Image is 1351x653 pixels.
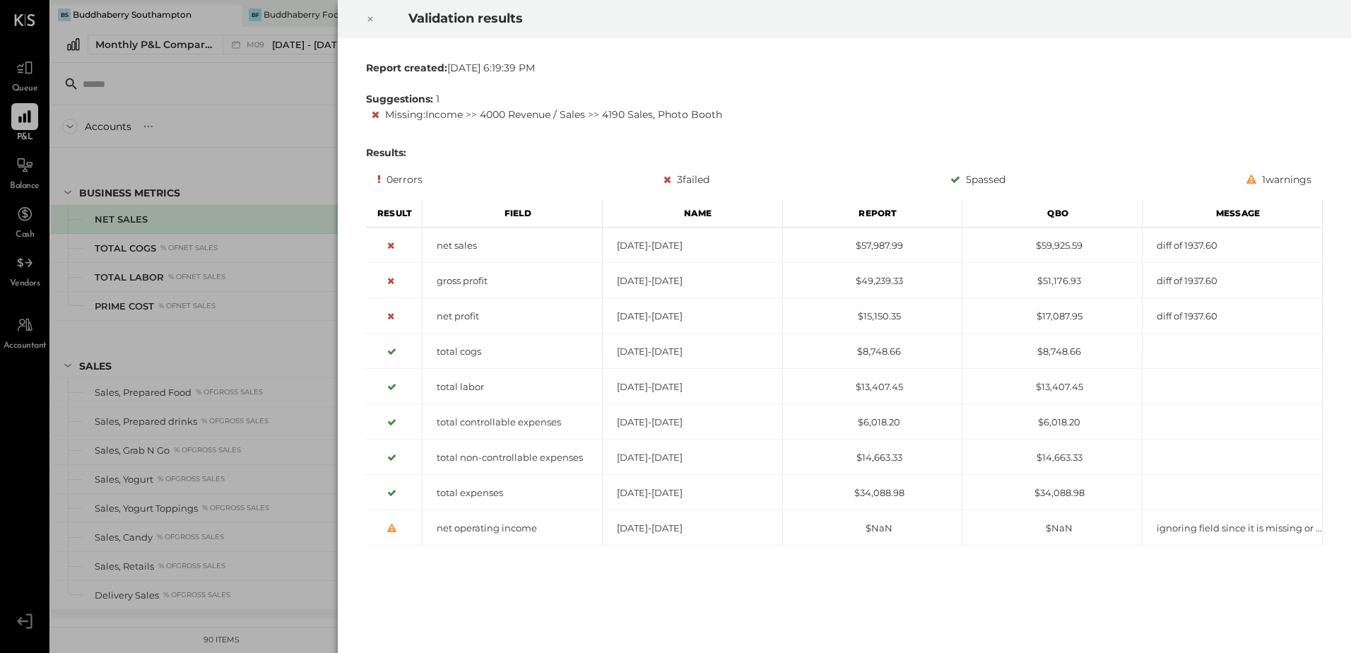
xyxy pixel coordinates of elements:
[372,106,1323,123] div: Missing : Income >> 4000 Revenue / Sales >> 4190 Sales, Photo Booth
[366,146,406,159] b: Results:
[783,522,962,535] div: $NaN
[603,416,782,429] div: [DATE]-[DATE]
[423,486,602,500] div: total expenses
[1143,310,1322,323] div: diff of 1937.60
[603,310,782,323] div: [DATE]-[DATE]
[962,451,1142,464] div: $14,663.33
[962,486,1142,500] div: $34,088.98
[603,451,782,464] div: [DATE]-[DATE]
[783,310,962,323] div: $15,150.35
[423,522,602,535] div: net operating income
[423,345,602,358] div: total cogs
[783,416,962,429] div: $6,018.20
[603,486,782,500] div: [DATE]-[DATE]
[783,199,963,228] div: Report
[377,171,423,188] div: 0 errors
[408,1,1162,36] h2: Validation results
[423,274,602,288] div: gross profit
[603,199,783,228] div: Name
[423,239,602,252] div: net sales
[962,199,1143,228] div: Qbo
[1143,522,1322,535] div: ignoring field since it is missing or hidden from report
[603,380,782,394] div: [DATE]-[DATE]
[783,239,962,252] div: $57,987.99
[950,171,1005,188] div: 5 passed
[423,310,602,323] div: net profit
[783,380,962,394] div: $13,407.45
[1143,274,1322,288] div: diff of 1937.60
[962,239,1142,252] div: $59,925.59
[1246,171,1311,188] div: 1 warnings
[423,199,603,228] div: Field
[423,380,602,394] div: total labor
[783,451,962,464] div: $14,663.33
[962,274,1142,288] div: $51,176.93
[962,416,1142,429] div: $6,018.20
[436,93,439,105] span: 1
[603,274,782,288] div: [DATE]-[DATE]
[366,61,1323,75] div: [DATE] 6:19:39 PM
[1143,199,1323,228] div: Message
[423,451,602,464] div: total non-controllable expenses
[962,310,1142,323] div: $17,087.95
[962,345,1142,358] div: $8,748.66
[423,416,602,429] div: total controllable expenses
[366,93,433,105] b: Suggestions:
[603,345,782,358] div: [DATE]-[DATE]
[603,239,782,252] div: [DATE]-[DATE]
[962,380,1142,394] div: $13,407.45
[663,171,709,188] div: 3 failed
[603,522,782,535] div: [DATE]-[DATE]
[1143,239,1322,252] div: diff of 1937.60
[783,274,962,288] div: $49,239.33
[366,199,423,228] div: Result
[783,345,962,358] div: $8,748.66
[783,486,962,500] div: $34,088.98
[962,522,1142,535] div: $NaN
[366,61,447,74] b: Report created:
